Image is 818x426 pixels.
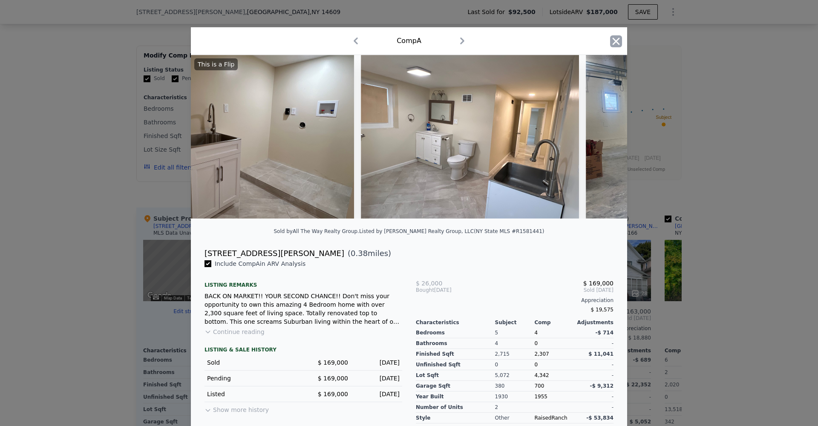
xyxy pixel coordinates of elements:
div: 5 [495,328,535,338]
div: Sold [207,358,297,367]
div: Lot Sqft [416,370,495,381]
button: Show more history [204,402,269,414]
div: Style [416,413,495,423]
img: Property Img [361,55,579,219]
div: 5,072 [495,370,535,381]
span: 4,342 [534,372,549,378]
div: 4 [495,338,535,349]
div: - [574,391,613,402]
div: 380 [495,381,535,391]
div: Listed [207,390,297,398]
div: Bathrooms [416,338,495,349]
span: 4 [534,330,538,336]
div: Bedrooms [416,328,495,338]
div: Comp [534,319,574,326]
span: ( miles) [344,248,391,259]
span: $ 11,041 [588,351,613,357]
div: Pending [207,374,297,383]
div: Sold by All The Way Realty Group . [274,228,359,234]
span: Include Comp A in ARV Analysis [211,260,309,267]
div: RaisedRanch [534,413,574,423]
div: Unfinished Sqft [416,360,495,370]
div: Listing remarks [204,275,402,288]
span: $ 169,000 [318,359,348,366]
button: Continue reading [204,328,265,336]
span: 0.38 [351,249,368,258]
span: -$ 9,312 [590,383,613,389]
div: Other [495,413,535,423]
span: -$ 714 [595,330,613,336]
div: [DATE] [355,390,400,398]
div: Comp A [397,36,421,46]
span: $ 169,000 [583,280,613,287]
span: $ 26,000 [416,280,442,287]
div: Listed by [PERSON_NAME] Realty Group, LLC (NY State MLS #R1581441) [359,228,544,234]
div: 1955 [534,391,574,402]
div: Finished Sqft [416,349,495,360]
span: 2,307 [534,351,549,357]
div: Subject [495,319,535,326]
span: $ 169,000 [318,375,348,382]
span: -$ 53,834 [586,415,613,421]
div: 0 [534,338,574,349]
div: [DATE] [355,358,400,367]
div: BACK ON MARKET!! YOUR SECOND CHANCE!! Don't miss your opportunity to own this amazing 4 Bedroom h... [204,292,402,326]
div: Year Built [416,391,495,402]
div: 1930 [495,391,535,402]
div: 0 [495,360,535,370]
div: Garage Sqft [416,381,495,391]
div: [STREET_ADDRESS][PERSON_NAME] [204,248,344,259]
div: - [574,402,613,413]
div: - [574,338,613,349]
div: Characteristics [416,319,495,326]
div: Number of Units [416,402,495,413]
img: Property Img [586,55,804,219]
div: [DATE] [416,287,482,294]
span: 0 [534,362,538,368]
div: Appreciation [416,297,613,304]
div: Adjustments [574,319,613,326]
span: Sold [DATE] [482,287,613,294]
div: - [574,370,613,381]
span: 700 [534,383,544,389]
span: $ 169,000 [318,391,348,397]
div: LISTING & SALE HISTORY [204,346,402,355]
img: Property Img [136,55,354,219]
span: $ 19,575 [591,307,613,313]
div: - [574,360,613,370]
div: 2 [495,402,535,413]
span: Bought [416,287,434,294]
div: [DATE] [355,374,400,383]
div: 2,715 [495,349,535,360]
div: This is a Flip [194,58,238,70]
